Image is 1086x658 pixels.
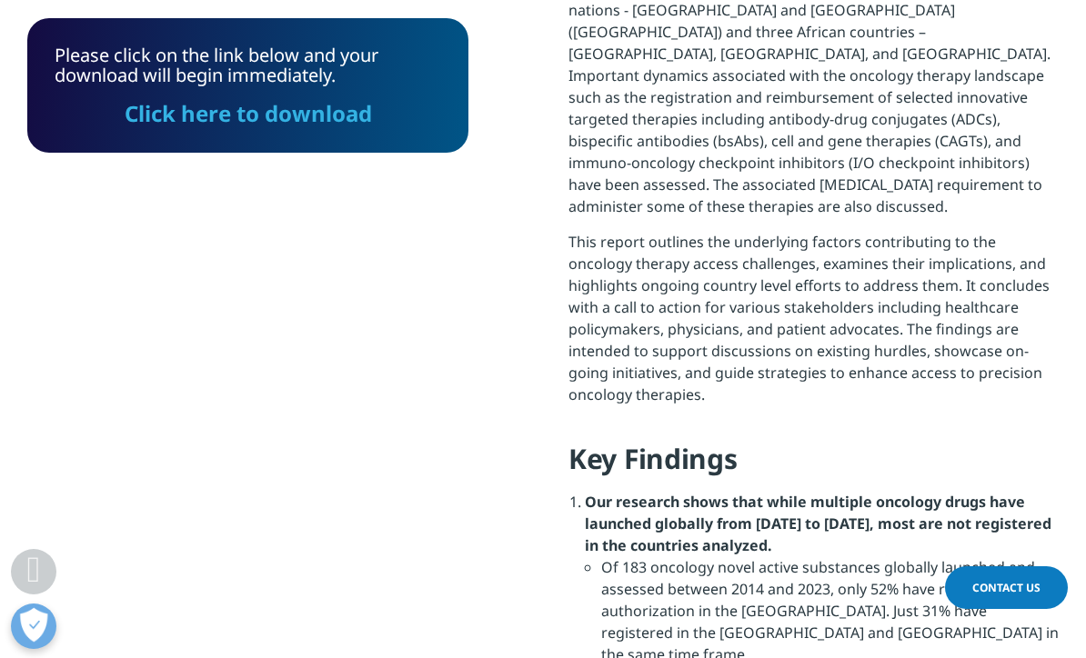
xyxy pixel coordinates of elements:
h4: Key Findings [568,441,1059,491]
button: Abrir preferencias [11,603,56,649]
span: Contact Us [972,580,1041,595]
p: This report outlines the underlying factors contributing to the oncology therapy access challenge... [568,231,1059,419]
a: Contact Us [945,566,1068,609]
strong: Our research shows that while multiple oncology drugs have launched globally from [DATE] to [DATE... [585,492,1051,555]
div: Please click on the link below and your download will begin immediately. [55,45,441,125]
a: Click here to download [125,98,372,128]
